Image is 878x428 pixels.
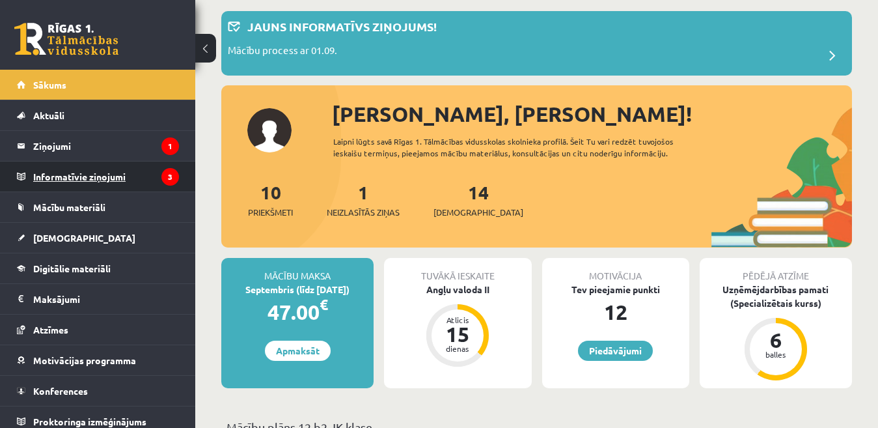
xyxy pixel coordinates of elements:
[384,258,531,283] div: Tuvākā ieskaite
[542,258,689,283] div: Motivācija
[542,283,689,296] div: Tev pieejamie punkti
[247,18,437,35] p: Jauns informatīvs ziņojums!
[221,258,374,283] div: Mācību maksa
[161,168,179,186] i: 3
[433,206,523,219] span: [DEMOGRAPHIC_DATA]
[17,376,179,406] a: Konferences
[33,201,105,213] span: Mācību materiāli
[17,192,179,222] a: Mācību materiāli
[33,354,136,366] span: Motivācijas programma
[756,350,795,358] div: balles
[33,79,66,91] span: Sākums
[327,206,400,219] span: Neizlasītās ziņas
[542,296,689,328] div: 12
[17,223,179,253] a: [DEMOGRAPHIC_DATA]
[33,263,111,274] span: Digitālie materiāli
[17,131,179,161] a: Ziņojumi1
[33,162,179,192] legend: Informatīvie ziņojumi
[17,284,179,314] a: Maksājumi
[438,316,477,324] div: Atlicis
[14,23,118,55] a: Rīgas 1. Tālmācības vidusskola
[221,283,374,296] div: Septembris (līdz [DATE])
[332,98,852,130] div: [PERSON_NAME], [PERSON_NAME]!
[228,18,845,69] a: Jauns informatīvs ziņojums! Mācību process ar 01.09.
[700,258,852,283] div: Pēdējā atzīme
[700,283,852,382] a: Uzņēmējdarbības pamati (Specializētais kurss) 6 balles
[756,330,795,350] div: 6
[384,283,531,296] div: Angļu valoda II
[384,283,531,369] a: Angļu valoda II Atlicis 15 dienas
[33,131,179,161] legend: Ziņojumi
[700,283,852,310] div: Uzņēmējdarbības pamati (Specializētais kurss)
[33,109,64,121] span: Aktuāli
[578,341,653,361] a: Piedāvājumi
[248,206,293,219] span: Priekšmeti
[333,136,711,159] div: Laipni lūgts savā Rīgas 1. Tālmācības vidusskolas skolnieka profilā. Šeit Tu vari redzēt tuvojošo...
[433,180,523,219] a: 14[DEMOGRAPHIC_DATA]
[438,324,477,345] div: 15
[17,70,179,100] a: Sākums
[161,137,179,155] i: 1
[320,295,328,314] span: €
[265,341,331,361] a: Apmaksāt
[33,416,146,427] span: Proktoringa izmēģinājums
[327,180,400,219] a: 1Neizlasītās ziņas
[438,345,477,352] div: dienas
[228,43,337,61] p: Mācību process ar 01.09.
[248,180,293,219] a: 10Priekšmeti
[17,253,179,283] a: Digitālie materiāli
[33,324,68,335] span: Atzīmes
[33,232,135,244] span: [DEMOGRAPHIC_DATA]
[17,345,179,375] a: Motivācijas programma
[221,296,374,328] div: 47.00
[17,100,179,130] a: Aktuāli
[33,385,88,397] span: Konferences
[17,315,179,345] a: Atzīmes
[33,284,179,314] legend: Maksājumi
[17,162,179,192] a: Informatīvie ziņojumi3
